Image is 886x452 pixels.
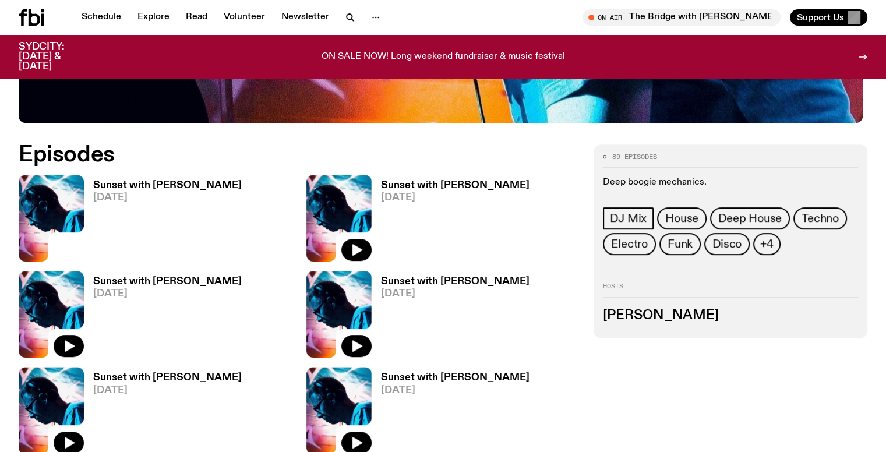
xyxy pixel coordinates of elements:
[84,181,242,262] a: Sunset with [PERSON_NAME][DATE]
[306,271,372,358] img: Simon Caldwell stands side on, looking downwards. He has headphones on. Behind him is a brightly ...
[130,9,177,26] a: Explore
[381,373,530,383] h3: Sunset with [PERSON_NAME]
[93,181,242,190] h3: Sunset with [PERSON_NAME]
[665,212,698,225] span: House
[19,271,84,358] img: Simon Caldwell stands side on, looking downwards. He has headphones on. Behind him is a brightly ...
[612,154,657,160] span: 89 episodes
[381,277,530,287] h3: Sunset with [PERSON_NAME]
[93,289,242,299] span: [DATE]
[790,9,867,26] button: Support Us
[753,233,781,255] button: +4
[603,177,858,188] p: Deep boogie mechanics.
[322,52,565,62] p: ON SALE NOW! Long weekend fundraiser & music festival
[217,9,272,26] a: Volunteer
[583,9,781,26] button: On AirThe Bridge with [PERSON_NAME]
[668,238,693,250] span: Funk
[718,212,782,225] span: Deep House
[704,233,750,255] a: Disco
[372,181,530,262] a: Sunset with [PERSON_NAME][DATE]
[19,144,580,165] h2: Episodes
[611,238,648,250] span: Electro
[793,207,847,229] a: Techno
[381,386,530,395] span: [DATE]
[657,207,707,229] a: House
[710,207,790,229] a: Deep House
[381,289,530,299] span: [DATE]
[603,283,858,297] h2: Hosts
[93,373,242,383] h3: Sunset with [PERSON_NAME]
[381,193,530,203] span: [DATE]
[93,193,242,203] span: [DATE]
[93,386,242,395] span: [DATE]
[372,277,530,358] a: Sunset with [PERSON_NAME][DATE]
[603,233,656,255] a: Electro
[381,181,530,190] h3: Sunset with [PERSON_NAME]
[802,212,839,225] span: Techno
[603,207,654,229] a: DJ Mix
[84,277,242,358] a: Sunset with [PERSON_NAME][DATE]
[712,238,742,250] span: Disco
[19,175,84,262] img: Simon Caldwell stands side on, looking downwards. He has headphones on. Behind him is a brightly ...
[75,9,128,26] a: Schedule
[19,42,93,72] h3: SYDCITY: [DATE] & [DATE]
[603,309,858,322] h3: [PERSON_NAME]
[610,212,647,225] span: DJ Mix
[797,12,844,23] span: Support Us
[274,9,336,26] a: Newsletter
[760,238,774,250] span: +4
[659,233,701,255] a: Funk
[306,175,372,262] img: Simon Caldwell stands side on, looking downwards. He has headphones on. Behind him is a brightly ...
[179,9,214,26] a: Read
[93,277,242,287] h3: Sunset with [PERSON_NAME]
